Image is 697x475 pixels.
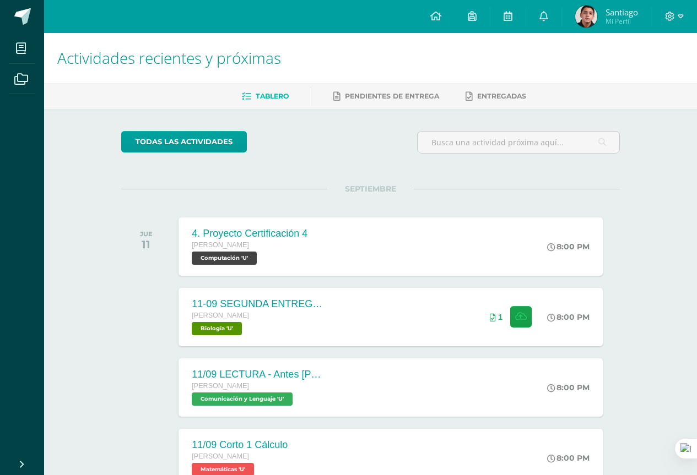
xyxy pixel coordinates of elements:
[192,252,257,265] span: Computación 'U'
[192,228,307,239] div: 4. Proyecto Certificación 4
[498,313,503,321] span: 1
[547,312,590,322] div: 8:00 PM
[192,241,249,249] span: [PERSON_NAME]
[490,313,503,321] div: Archivos entregados
[192,439,288,451] div: 11/09 Corto 1 Cálculo
[121,131,247,152] a: todas las Actividades
[192,369,324,380] div: 11/09 LECTURA - Antes [PERSON_NAME]. [PERSON_NAME]. La descubridora del radio (Digital)
[477,92,526,100] span: Entregadas
[192,322,242,335] span: Biología 'U'
[192,452,249,460] span: [PERSON_NAME]
[192,312,249,319] span: [PERSON_NAME]
[606,7,638,18] span: Santiago
[242,88,289,105] a: Tablero
[333,88,439,105] a: Pendientes de entrega
[327,184,414,194] span: SEPTIEMBRE
[575,6,597,28] img: b81a375a2ba29ccfbe84947ecc58dfa2.png
[606,17,638,26] span: Mi Perfil
[140,238,153,251] div: 11
[547,383,590,392] div: 8:00 PM
[57,47,281,68] span: Actividades recientes y próximas
[192,382,249,390] span: [PERSON_NAME]
[547,242,590,252] div: 8:00 PM
[547,453,590,463] div: 8:00 PM
[192,298,324,310] div: 11-09 SEGUNDA ENTREGA DE GUÍA
[256,92,289,100] span: Tablero
[345,92,439,100] span: Pendientes de entrega
[192,392,293,406] span: Comunicación y Lenguaje 'U'
[418,132,619,153] input: Busca una actividad próxima aquí...
[140,230,153,238] div: JUE
[466,88,526,105] a: Entregadas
